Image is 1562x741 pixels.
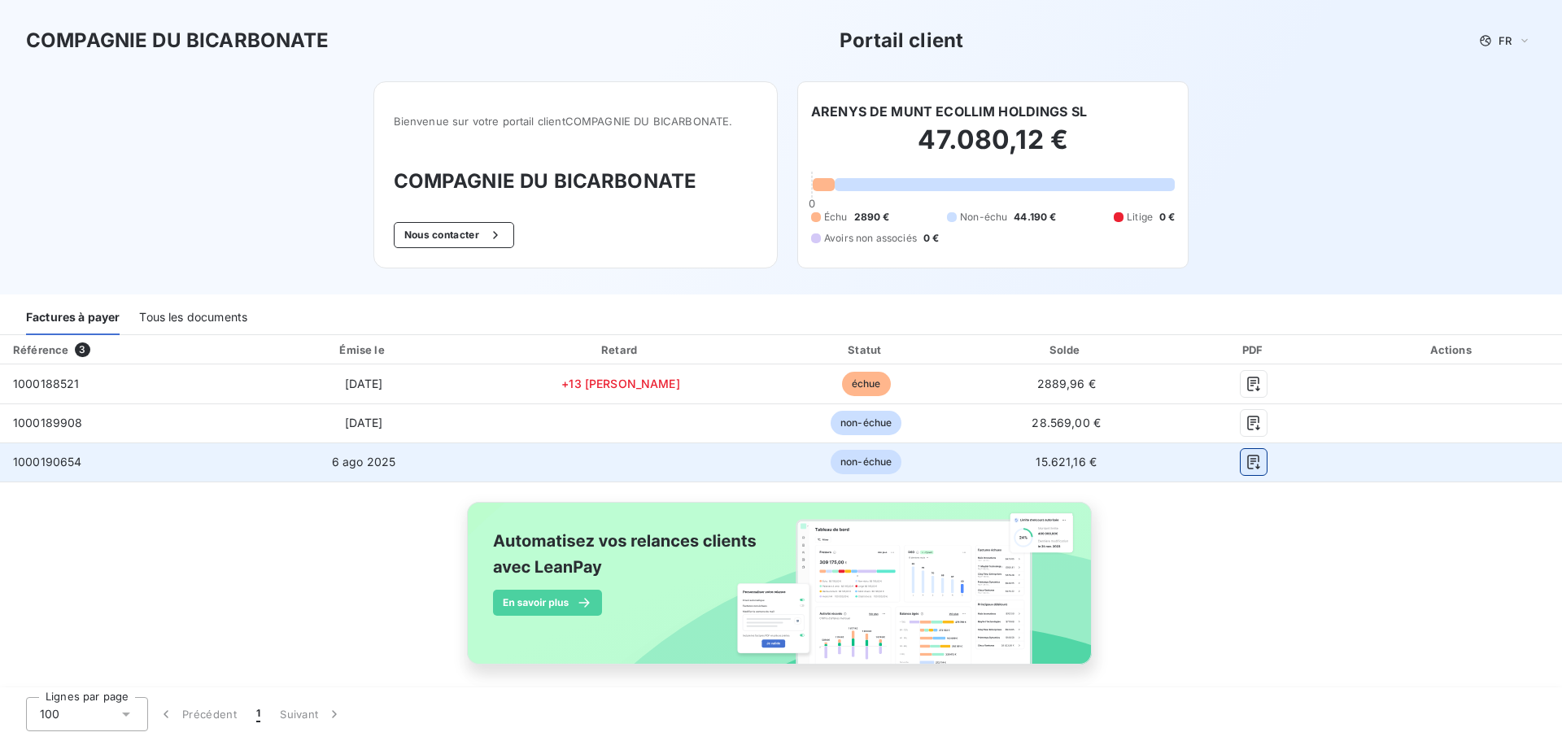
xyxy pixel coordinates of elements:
button: Suivant [270,697,352,731]
span: [DATE] [345,377,383,390]
h3: COMPAGNIE DU BICARBONATE [26,26,329,55]
button: Précédent [148,697,247,731]
div: Retard [480,342,761,358]
span: Litige [1127,210,1153,224]
span: Échu [824,210,848,224]
span: +13 [PERSON_NAME] [561,377,680,390]
button: 1 [247,697,270,731]
span: 1000188521 [13,377,80,390]
span: 44.190 € [1014,210,1056,224]
span: 2890 € [854,210,890,224]
div: Actions [1346,342,1559,358]
h3: COMPAGNIE DU BICARBONATE [394,167,757,196]
div: Solde [971,342,1162,358]
span: Bienvenue sur votre portail client COMPAGNIE DU BICARBONATE . [394,115,757,128]
span: 0 [809,197,815,210]
span: non-échue [831,411,901,435]
h2: 47.080,12 € [811,124,1175,172]
h6: ARENYS DE MUNT ECOLLIM HOLDINGS SL [811,102,1087,121]
div: PDF [1168,342,1339,358]
span: 6 ago 2025 [332,455,396,469]
span: Non-échu [960,210,1007,224]
span: [DATE] [345,416,383,429]
div: Émise le [254,342,473,358]
span: 100 [40,706,59,722]
span: 3 [75,342,89,357]
span: 1000189908 [13,416,83,429]
h3: Portail client [840,26,963,55]
img: banner [452,492,1110,692]
span: 0 € [923,231,939,246]
span: FR [1499,34,1512,47]
span: non-échue [831,450,901,474]
div: Tous les documents [139,301,247,335]
div: Statut [768,342,964,358]
span: 1 [256,706,260,722]
button: Nous contacter [394,222,514,248]
span: 0 € [1159,210,1175,224]
span: Avoirs non associés [824,231,917,246]
span: 2889,96 € [1037,377,1096,390]
span: 15.621,16 € [1036,455,1097,469]
div: Factures à payer [26,301,120,335]
span: 1000190654 [13,455,82,469]
span: 28.569,00 € [1032,416,1101,429]
span: échue [842,372,891,396]
div: Référence [13,343,68,356]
